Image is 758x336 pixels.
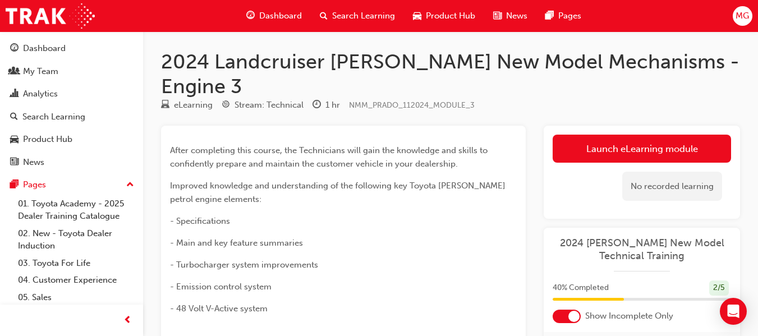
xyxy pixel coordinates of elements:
span: up-icon [126,178,134,192]
div: Stream [222,98,304,112]
span: - Specifications [170,216,230,226]
span: - Main and key feature summaries [170,238,303,248]
span: pages-icon [545,9,554,23]
span: people-icon [10,67,19,77]
span: - 48 Volt V-Active system [170,303,268,314]
span: 40 % Completed [553,282,609,294]
div: eLearning [174,99,213,112]
div: Stream: Technical [235,99,304,112]
a: Search Learning [4,107,139,127]
button: MG [733,6,752,26]
a: 02. New - Toyota Dealer Induction [13,225,139,255]
span: clock-icon [313,100,321,111]
a: Launch eLearning module [553,135,731,163]
span: MG [736,10,749,22]
span: News [506,10,527,22]
span: After completing this course, the Technicians will gain the knowledge and skills to confidently p... [170,145,490,169]
span: search-icon [320,9,328,23]
div: Analytics [23,88,58,100]
a: News [4,152,139,173]
span: car-icon [10,135,19,145]
span: Search Learning [332,10,395,22]
div: Search Learning [22,111,85,123]
a: 2024 [PERSON_NAME] New Model Technical Training [553,237,731,262]
h1: 2024 Landcruiser [PERSON_NAME] New Model Mechanisms - Engine 3 [161,49,740,98]
a: My Team [4,61,139,82]
span: Dashboard [259,10,302,22]
span: Product Hub [426,10,475,22]
img: Trak [6,3,95,29]
button: Pages [4,174,139,195]
div: Open Intercom Messenger [720,298,747,325]
div: Product Hub [23,133,72,146]
a: car-iconProduct Hub [404,4,484,27]
a: 04. Customer Experience [13,271,139,289]
span: news-icon [10,158,19,168]
div: Duration [313,98,340,112]
a: Product Hub [4,129,139,150]
div: 1 hr [325,99,340,112]
a: 05. Sales [13,289,139,306]
span: prev-icon [123,314,132,328]
span: pages-icon [10,180,19,190]
a: pages-iconPages [536,4,590,27]
div: No recorded learning [622,172,722,201]
span: guage-icon [246,9,255,23]
span: search-icon [10,112,18,122]
div: Pages [23,178,46,191]
a: 03. Toyota For Life [13,255,139,272]
span: - Turbocharger system improvements [170,260,318,270]
span: Improved knowledge and understanding of the following key Toyota [PERSON_NAME] petrol engine elem... [170,181,508,204]
a: 01. Toyota Academy - 2025 Dealer Training Catalogue [13,195,139,225]
div: Type [161,98,213,112]
span: - Emission control system [170,282,272,292]
span: Learning resource code [349,100,475,110]
span: news-icon [493,9,502,23]
div: My Team [23,65,58,78]
a: search-iconSearch Learning [311,4,404,27]
div: News [23,156,44,169]
span: car-icon [413,9,421,23]
span: learningResourceType_ELEARNING-icon [161,100,169,111]
a: Dashboard [4,38,139,59]
a: Analytics [4,84,139,104]
span: Show Incomplete Only [585,310,673,323]
span: Pages [558,10,581,22]
span: guage-icon [10,44,19,54]
div: 2 / 5 [709,280,729,296]
span: chart-icon [10,89,19,99]
a: news-iconNews [484,4,536,27]
span: target-icon [222,100,230,111]
a: guage-iconDashboard [237,4,311,27]
div: Dashboard [23,42,66,55]
button: DashboardMy TeamAnalyticsSearch LearningProduct HubNews [4,36,139,174]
